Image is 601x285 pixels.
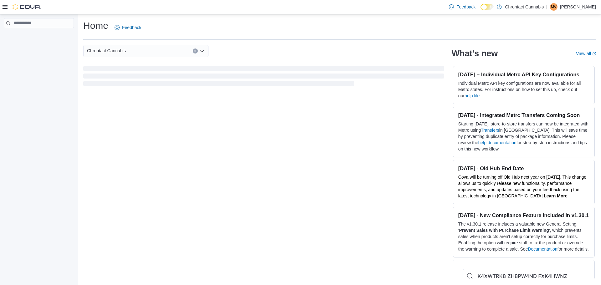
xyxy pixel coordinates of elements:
a: help file [465,93,480,98]
h3: [DATE] - New Compliance Feature Included in v1.30.1 [458,212,589,218]
span: Cova will be turning off Old Hub next year on [DATE]. This change allows us to quickly release ne... [458,175,586,198]
span: Feedback [456,4,475,10]
h1: Home [83,19,108,32]
h3: [DATE] – Individual Metrc API Key Configurations [458,71,589,78]
h2: What's new [452,48,498,59]
span: Chrontact Cannabis [87,47,126,54]
a: View allExternal link [576,51,596,56]
span: Dark Mode [480,10,481,11]
span: MV [551,3,557,11]
button: Clear input [193,48,198,53]
a: Documentation [528,247,557,252]
a: Learn More [544,193,567,198]
p: The v1.30.1 release includes a valuable new General Setting, ' ', which prevents sales when produ... [458,221,589,252]
p: Individual Metrc API key configurations are now available for all Metrc states. For instructions ... [458,80,589,99]
p: [PERSON_NAME] [560,3,596,11]
svg: External link [592,52,596,56]
a: help documentation [478,140,516,145]
p: Starting [DATE], store-to-store transfers can now be integrated with Metrc using in [GEOGRAPHIC_D... [458,121,589,152]
span: Loading [83,67,444,87]
h3: [DATE] - Integrated Metrc Transfers Coming Soon [458,112,589,118]
nav: Complex example [4,29,74,44]
span: Feedback [122,24,141,31]
p: Chrontact Cannabis [505,3,544,11]
h3: [DATE] - Old Hub End Date [458,165,589,171]
input: Dark Mode [480,4,494,10]
img: Cova [13,4,41,10]
p: | [546,3,547,11]
div: Miranda Van Stoken-Ducharme [550,3,557,11]
a: Transfers [481,128,499,133]
a: Feedback [446,1,478,13]
strong: Prevent Sales with Purchase Limit Warning [459,228,549,233]
a: Feedback [112,21,144,34]
button: Open list of options [200,48,205,53]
